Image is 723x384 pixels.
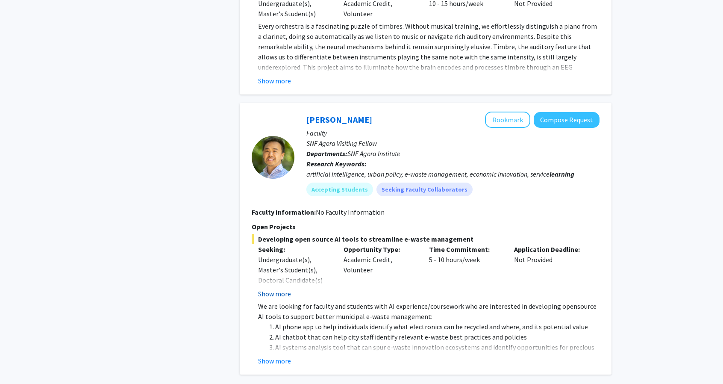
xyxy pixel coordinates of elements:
mat-chip: Seeking Faculty Collaborators [376,183,473,196]
div: artificial intelligence, urban policy, e-waste management, economic innovation, service [306,169,600,179]
li: AI phone app to help individuals identify what electronics can be recycled and where, and its pot... [275,322,600,332]
p: Seeking: [258,244,331,254]
mat-chip: Accepting Students [306,183,373,196]
button: Show more [258,356,291,366]
p: Opportunity Type: [344,244,416,254]
p: Faculty [306,128,600,138]
p: Time Commitment: [429,244,502,254]
li: AI chatbot that can help city staff identify relevant e-waste best practices and policies [275,332,600,342]
p: SNF Agora Visiting Fellow [306,138,600,148]
p: Application Deadline: [514,244,587,254]
b: Faculty Information: [252,208,316,216]
a: [PERSON_NAME] [306,114,372,125]
div: Undergraduate(s), Master's Student(s), Doctoral Candidate(s) (PhD, MD, DMD, PharmD, etc.), Postdo... [258,254,331,337]
b: Research Keywords: [306,160,367,168]
div: Academic Credit, Volunteer [337,244,423,299]
p: Open Projects [252,222,600,232]
b: Departments: [306,149,347,158]
button: Show more [258,289,291,299]
span: No Faculty Information [316,208,385,216]
p: We are looking for faculty and students with AI experience/coursework who are interested in devel... [258,301,600,322]
iframe: Chat [6,346,36,378]
button: Add David Park to Bookmarks [485,112,530,128]
b: learning [550,170,574,178]
span: SNF Agora Institute [347,149,400,158]
button: Show more [258,76,291,86]
li: AI systems analysis tool that can spur e-waste innovation ecosystems and identify opportunities f... [275,342,600,363]
span: Developing open source AI tools to streamline e-waste management [252,234,600,244]
p: Every orchestra is a fascinating puzzle of timbres. Without musical training, we effortlessly dis... [258,21,600,103]
div: Not Provided [508,244,593,299]
button: Compose Request to David Park [534,112,600,128]
div: 5 - 10 hours/week [423,244,508,299]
